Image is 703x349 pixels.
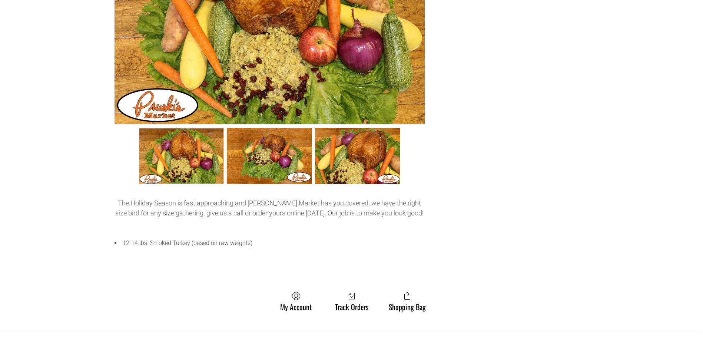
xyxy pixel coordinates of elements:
[115,198,425,218] p: The Holiday Season is fast approaching and [PERSON_NAME] Market has you covered. we have the righ...
[315,128,400,184] a: 10-12 lbs Pruski&#39;s Smoked Turkeys 002 2
[276,292,315,311] a: My Account
[331,292,372,311] a: Track Orders
[385,292,430,311] a: Shopping Bag
[139,128,224,184] a: 12-14 lbs Pruski&#39;s Smoked Turkeys 0
[115,239,425,247] li: 12-14 lbs. Smoked Turkey (based on raw weights)
[227,128,312,184] a: 10-12 lbs Pruski&#39;s Smoked Turkeys 003 1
